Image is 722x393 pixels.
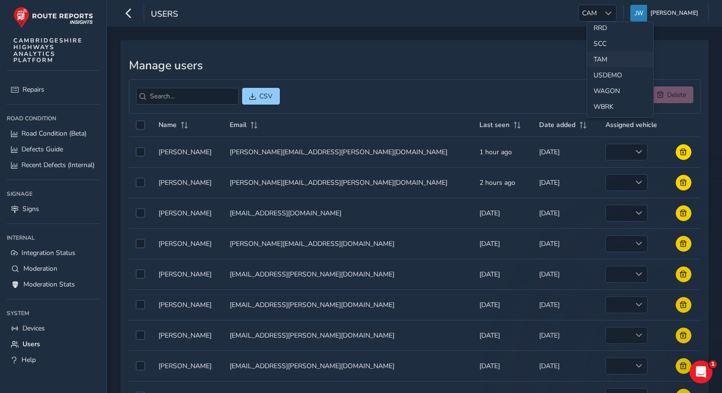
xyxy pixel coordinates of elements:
[152,137,223,167] td: [PERSON_NAME]
[587,99,653,115] li: WBRK
[152,198,223,228] td: [PERSON_NAME]
[630,5,647,21] img: diamond-layout
[21,145,63,154] span: Defects Guide
[479,120,510,129] span: Last seen
[259,92,273,101] span: CSV
[22,324,45,333] span: Devices
[223,289,472,320] td: [EMAIL_ADDRESS][PERSON_NAME][DOMAIN_NAME]
[159,120,177,129] span: Name
[473,259,532,289] td: [DATE]
[136,88,239,105] input: Search...
[223,198,472,228] td: [EMAIL_ADDRESS][DOMAIN_NAME]
[7,82,100,97] a: Repairs
[22,340,40,349] span: Users
[136,361,145,371] div: Select auth0|68dbf1952de1468989b7d570
[473,228,532,259] td: [DATE]
[136,269,145,279] div: Select auth0|68dbf145b7994f50c601421f
[605,120,657,129] span: Assigned vehicle
[136,330,145,340] div: Select auth0|68dbf1b4b7994f50c60142c9
[22,85,44,94] span: Repairs
[532,289,599,320] td: [DATE]
[23,280,75,289] span: Moderation Stats
[630,5,701,21] button: [PERSON_NAME]
[473,351,532,381] td: [DATE]
[7,157,100,173] a: Recent Defects (Internal)
[7,320,100,336] a: Devices
[223,351,472,381] td: [EMAIL_ADDRESS][PERSON_NAME][DOMAIN_NAME]
[223,320,472,351] td: [EMAIL_ADDRESS][PERSON_NAME][DOMAIN_NAME]
[242,88,280,105] button: CSV
[473,137,532,167] td: 1 hour ago
[151,8,178,21] span: Users
[7,276,100,292] a: Moderation Stats
[7,201,100,217] a: Signs
[21,129,86,138] span: Road Condition (Beta)
[129,59,701,73] h3: Manage users
[152,320,223,351] td: [PERSON_NAME]
[532,259,599,289] td: [DATE]
[473,198,532,228] td: [DATE]
[13,7,93,28] img: rr logo
[587,52,653,67] li: TAM
[587,36,653,52] li: SCC
[136,208,145,218] div: Select auth0|68dbf1724824b8a4b612a439
[7,141,100,157] a: Defects Guide
[579,5,600,21] span: CAM
[136,147,145,157] div: Select auth0|68dbf13632b9fa69600a661b
[532,137,599,167] td: [DATE]
[473,320,532,351] td: [DATE]
[587,20,653,36] li: RRD
[539,120,575,129] span: Date added
[136,239,145,248] div: Select auth0|68dbf155aab9c6de96e32da2
[21,355,36,364] span: Help
[7,231,100,245] div: Internal
[223,228,472,259] td: [PERSON_NAME][EMAIL_ADDRESS][DOMAIN_NAME]
[532,198,599,228] td: [DATE]
[7,306,100,320] div: System
[7,245,100,261] a: Integration Status
[532,351,599,381] td: [DATE]
[7,352,100,368] a: Help
[532,228,599,259] td: [DATE]
[532,167,599,198] td: [DATE]
[22,204,39,213] span: Signs
[690,361,712,383] iframe: Intercom live chat
[13,37,83,64] span: CAMBRIDGESHIRE HIGHWAYS ANALYTICS PLATFORM
[473,289,532,320] td: [DATE]
[152,351,223,381] td: [PERSON_NAME]
[152,228,223,259] td: [PERSON_NAME]
[136,178,145,187] div: Select auth0|688b40323bfb6caf90d7abb7
[473,167,532,198] td: 2 hours ago
[223,259,472,289] td: [EMAIL_ADDRESS][PERSON_NAME][DOMAIN_NAME]
[230,120,246,129] span: Email
[152,167,223,198] td: [PERSON_NAME]
[709,361,717,368] span: 1
[21,160,95,170] span: Recent Defects (Internal)
[136,300,145,309] div: Select auth0|68dfeac24852447895bf22ad
[152,289,223,320] td: [PERSON_NAME]
[23,264,57,273] span: Moderation
[152,259,223,289] td: [PERSON_NAME]
[7,111,100,126] div: Road Condition
[587,115,653,130] li: WOK
[21,248,75,257] span: Integration Status
[223,137,472,167] td: [PERSON_NAME][EMAIL_ADDRESS][PERSON_NAME][DOMAIN_NAME]
[223,167,472,198] td: [PERSON_NAME][EMAIL_ADDRESS][PERSON_NAME][DOMAIN_NAME]
[587,67,653,83] li: USDEMO
[7,336,100,352] a: Users
[650,5,698,21] span: [PERSON_NAME]
[532,320,599,351] td: [DATE]
[7,261,100,276] a: Moderation
[7,187,100,201] div: Signage
[7,126,100,141] a: Road Condition (Beta)
[587,83,653,99] li: WAGON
